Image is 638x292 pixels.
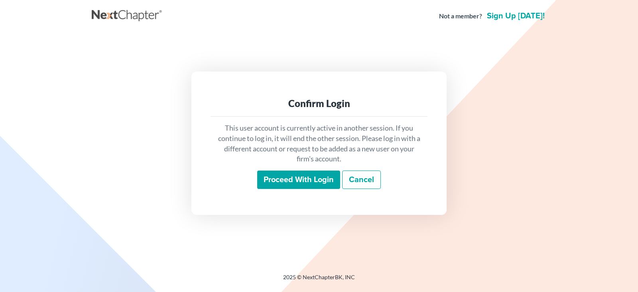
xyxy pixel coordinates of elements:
div: 2025 © NextChapterBK, INC [92,273,546,288]
strong: Not a member? [439,12,482,21]
a: Sign up [DATE]! [485,12,546,20]
a: Cancel [342,171,381,189]
div: Confirm Login [217,97,421,110]
p: This user account is currently active in another session. If you continue to log in, it will end ... [217,123,421,164]
input: Proceed with login [257,171,340,189]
